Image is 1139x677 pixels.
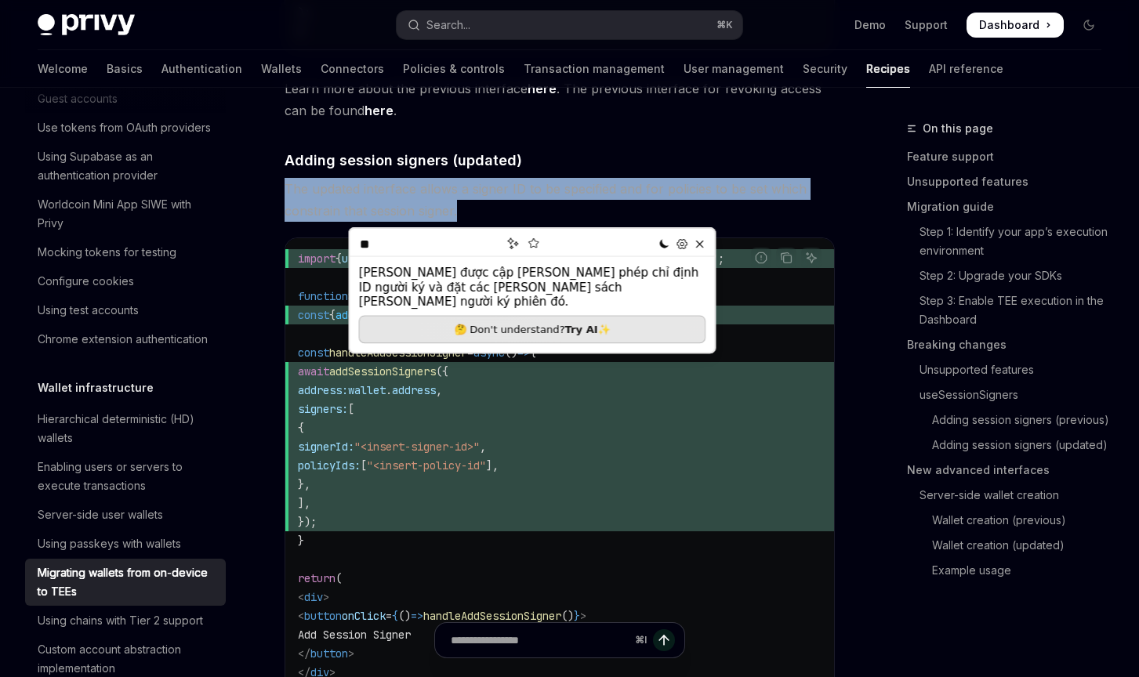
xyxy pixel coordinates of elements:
div: Mocking tokens for testing [38,243,176,262]
span: }); [298,515,317,529]
a: Using test accounts [25,296,226,324]
span: Adding session signers (updated) [285,150,522,171]
a: New advanced interfaces [907,458,1114,483]
a: Basics [107,50,143,88]
span: > [323,590,329,604]
a: here [528,81,557,97]
span: signers: [298,402,348,416]
a: Configure cookies [25,267,226,295]
span: }, [298,477,310,491]
span: . [386,383,392,397]
div: Using test accounts [38,301,139,320]
span: Dashboard [979,17,1039,33]
span: ], [486,458,499,472]
span: address: [298,383,348,397]
a: Step 2: Upgrade your SDKs [907,263,1114,288]
span: button [304,609,342,623]
span: "<insert-policy-id" [367,458,486,472]
span: ({ [436,364,448,378]
span: "<insert-signer-id>" [354,440,480,454]
a: Migration guide [907,194,1114,219]
span: } [298,534,304,548]
span: handleAddSessionSigner [423,609,561,623]
a: Welcome [38,50,88,88]
a: Unsupported features [907,357,1114,382]
a: Use tokens from OAuth providers [25,114,226,142]
span: < [298,590,304,604]
a: Breaking changes [907,332,1114,357]
span: await [298,364,329,378]
a: Adding session signers (previous) [907,407,1114,433]
button: Send message [653,629,675,651]
span: [ [361,458,367,472]
a: Server-side wallet creation [907,483,1114,508]
a: Using Supabase as an authentication provider [25,143,226,190]
img: dark logo [38,14,135,36]
button: Copy the contents from the code block [776,248,796,268]
a: Enabling users or servers to execute transactions [25,453,226,500]
span: ⌘ K [716,19,733,31]
div: Server-side user wallets [38,505,163,524]
button: Toggle dark mode [1076,13,1101,38]
div: Using chains with Tier 2 support [38,611,203,630]
a: Wallets [261,50,302,88]
span: address [392,383,436,397]
div: Search... [426,16,470,34]
a: Server-side user wallets [25,501,226,529]
span: < [298,609,304,623]
span: { [336,252,342,266]
a: Using chains with Tier 2 support [25,606,226,635]
span: On this page [923,119,993,138]
a: Recipes [866,50,910,88]
a: Policies & controls [403,50,505,88]
a: Chrome extension authentication [25,325,226,353]
a: Wallet creation (updated) [907,533,1114,558]
a: Feature support [907,144,1114,169]
a: API reference [929,50,1003,88]
a: here [365,103,394,119]
span: => [411,609,423,623]
div: Enabling users or servers to execute transactions [38,458,216,495]
a: Security [803,50,847,88]
span: import [298,252,336,266]
a: Adding session signers (updated) [907,433,1114,458]
span: ], [298,496,310,510]
div: Configure cookies [38,272,134,291]
span: policyIds: [298,458,361,472]
a: Migrating wallets from on-device to TEEs [25,559,226,606]
div: Use tokens from OAuth providers [38,118,211,137]
a: Wallet creation (previous) [907,508,1114,533]
a: Demo [854,17,886,33]
span: { [329,308,336,322]
a: User management [684,50,784,88]
span: > [580,609,586,623]
span: div [304,590,323,604]
a: useSessionSigners [907,382,1114,407]
div: Worldcoin Mini App SIWE with Privy [38,195,216,233]
a: Authentication [161,50,242,88]
span: wallet [348,383,386,397]
a: Step 3: Enable TEE execution in the Dashboard [907,288,1114,332]
span: handleAddSessionSigner [329,346,467,360]
a: Step 1: Identify your app’s execution environment [907,219,1114,263]
span: = [386,609,392,623]
span: [ [348,402,354,416]
span: addSessionSigners [336,308,442,322]
span: () [398,609,411,623]
div: Using passkeys with wallets [38,534,181,553]
a: Transaction management [524,50,665,88]
h5: Wallet infrastructure [38,378,154,397]
a: Unsupported features [907,169,1114,194]
span: ( [336,571,342,585]
a: Hierarchical deterministic (HD) wallets [25,405,226,452]
div: Migrating wallets from on-device to TEEs [38,563,216,601]
a: Mocking tokens for testing [25,238,226,266]
span: The updated interface allows a signer ID to be specified and for policies to be set which constra... [285,178,835,222]
span: return [298,571,336,585]
button: Ask AI [801,248,822,268]
span: { [392,609,398,623]
span: { [298,421,304,435]
span: const [298,308,329,322]
span: () [561,609,574,623]
button: Report incorrect code [751,248,771,268]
